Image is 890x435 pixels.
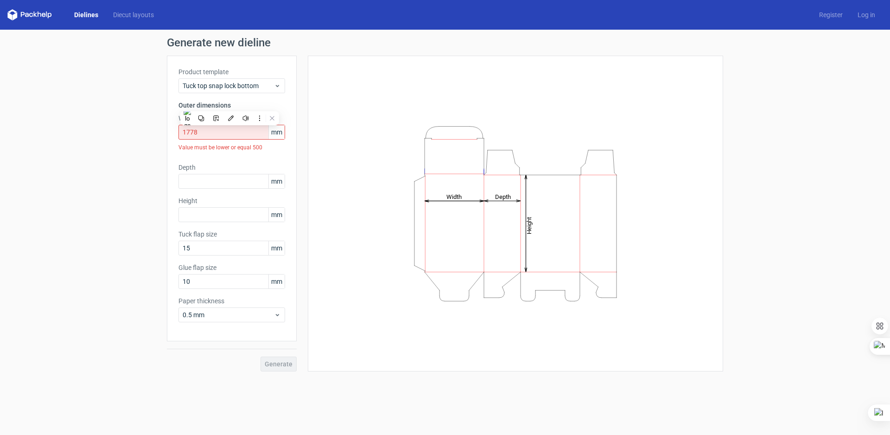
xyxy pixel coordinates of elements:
label: Tuck flap size [178,230,285,239]
div: Value must be lower or equal 500 [178,140,285,155]
tspan: Depth [495,193,511,200]
span: mm [268,241,285,255]
label: Paper thickness [178,296,285,306]
h1: Generate new dieline [167,37,723,48]
span: mm [268,125,285,139]
span: 0.5 mm [183,310,274,320]
a: Dielines [67,10,106,19]
span: mm [268,208,285,222]
label: Depth [178,163,285,172]
tspan: Width [446,193,462,200]
label: Product template [178,67,285,77]
label: Height [178,196,285,205]
span: mm [268,275,285,288]
label: Width [178,114,285,123]
tspan: Height [526,217,533,234]
a: Diecut layouts [106,10,161,19]
span: mm [268,174,285,188]
a: Log in [850,10,883,19]
label: Glue flap size [178,263,285,272]
h3: Outer dimensions [178,101,285,110]
a: Register [812,10,850,19]
span: Tuck top snap lock bottom [183,81,274,90]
